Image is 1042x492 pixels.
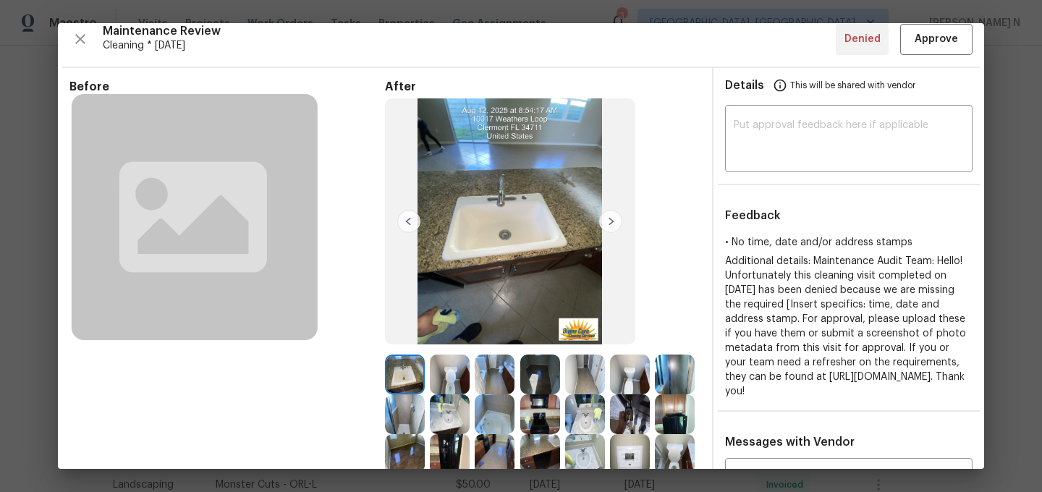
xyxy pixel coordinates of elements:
[725,210,781,221] span: Feedback
[725,436,855,448] span: Messages with Vendor
[103,24,836,38] span: Maintenance Review
[103,38,836,53] span: Cleaning * [DATE]
[599,210,622,233] img: right-chevron-button-url
[725,68,764,103] span: Details
[385,80,700,94] span: After
[397,210,420,233] img: left-chevron-button-url
[725,256,966,396] span: Additional details: Maintenance Audit Team: Hello! Unfortunately this cleaning visit completed on...
[900,24,973,55] button: Approve
[790,68,915,103] span: This will be shared with vendor
[915,30,958,48] span: Approve
[69,80,385,94] span: Before
[725,237,912,247] span: • No time, date and/or address stamps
